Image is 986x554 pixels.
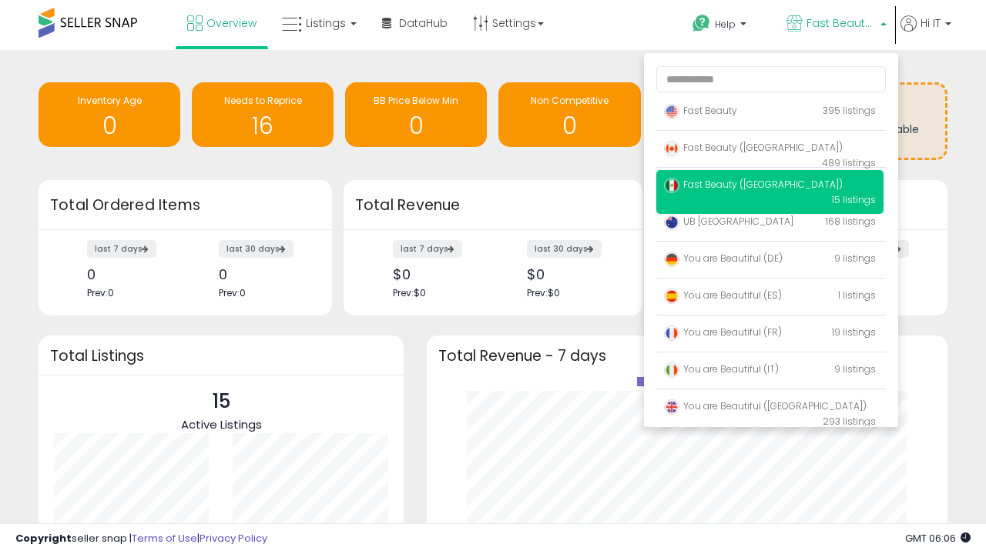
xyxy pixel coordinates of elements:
a: Hi IT [900,15,951,50]
span: 168 listings [826,215,876,228]
span: 489 listings [822,156,876,169]
span: You are Beautiful (FR) [664,325,782,339]
span: 293 listings [823,415,876,428]
span: 9 listings [834,362,876,375]
h3: Total Listings [50,350,392,362]
a: Inventory Age 0 [39,82,180,147]
label: last 30 days [527,240,602,258]
div: seller snap | | [15,532,267,546]
span: Fast Beauty ([GEOGRAPHIC_DATA]) [664,178,843,191]
a: BB Price Below Min 0 [345,82,487,147]
div: $0 [527,266,615,282]
img: spain.png [664,289,679,304]
span: 19 listings [832,325,876,339]
i: Get Help [692,14,711,33]
img: germany.png [664,252,679,267]
span: Help [715,18,736,31]
strong: Copyright [15,531,72,546]
span: Prev: $0 [527,286,560,299]
span: 2025-09-18 06:06 GMT [905,531,971,546]
h3: Total Revenue - 7 days [438,350,936,362]
span: UB [GEOGRAPHIC_DATA] [664,215,793,228]
div: 0 [219,266,305,282]
span: Needs to Reprice [224,94,302,107]
a: Help [680,2,773,50]
span: Fast Beauty ([GEOGRAPHIC_DATA]) [664,141,843,154]
span: You are Beautiful (IT) [664,362,779,375]
div: $0 [393,266,481,282]
span: You are Beautiful ([GEOGRAPHIC_DATA]) [664,399,867,412]
span: Prev: 0 [219,286,246,299]
span: Listings [306,15,346,31]
span: 395 listings [823,104,876,117]
a: Privacy Policy [200,531,267,546]
h1: 0 [46,113,173,138]
span: You are Beautiful (DE) [664,252,783,265]
a: Terms of Use [132,531,197,546]
h3: Total Ordered Items [50,195,320,216]
span: BB Price Below Min [374,94,458,107]
span: Prev: $0 [393,286,426,299]
img: uk.png [664,399,679,415]
img: france.png [664,325,679,341]
label: last 30 days [219,240,293,258]
h1: 0 [353,113,479,138]
span: Fast Beauty [664,104,737,117]
h1: 16 [200,113,326,138]
span: Overview [206,15,257,31]
span: 9 listings [834,252,876,265]
span: 15 listings [832,193,876,206]
span: Inventory Age [78,94,142,107]
h1: 0 [506,113,632,138]
a: Non Competitive 0 [498,82,640,147]
span: 1 listings [838,289,876,302]
span: Fast Beauty ([GEOGRAPHIC_DATA]) [807,15,876,31]
h3: Total Revenue [355,195,631,216]
span: DataHub [399,15,448,31]
span: Hi IT [921,15,941,31]
label: last 7 days [87,240,156,258]
a: Needs to Reprice 16 [192,82,334,147]
p: 15 [181,387,262,416]
img: canada.png [664,141,679,156]
span: Non Competitive [531,94,609,107]
img: australia.png [664,215,679,230]
div: 0 [87,266,173,282]
img: mexico.png [664,178,679,193]
span: Active Listings [181,416,262,432]
img: usa.png [664,104,679,119]
img: italy.png [664,362,679,378]
span: Prev: 0 [87,286,114,299]
label: last 7 days [393,240,462,258]
span: You are Beautiful (ES) [664,289,782,302]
